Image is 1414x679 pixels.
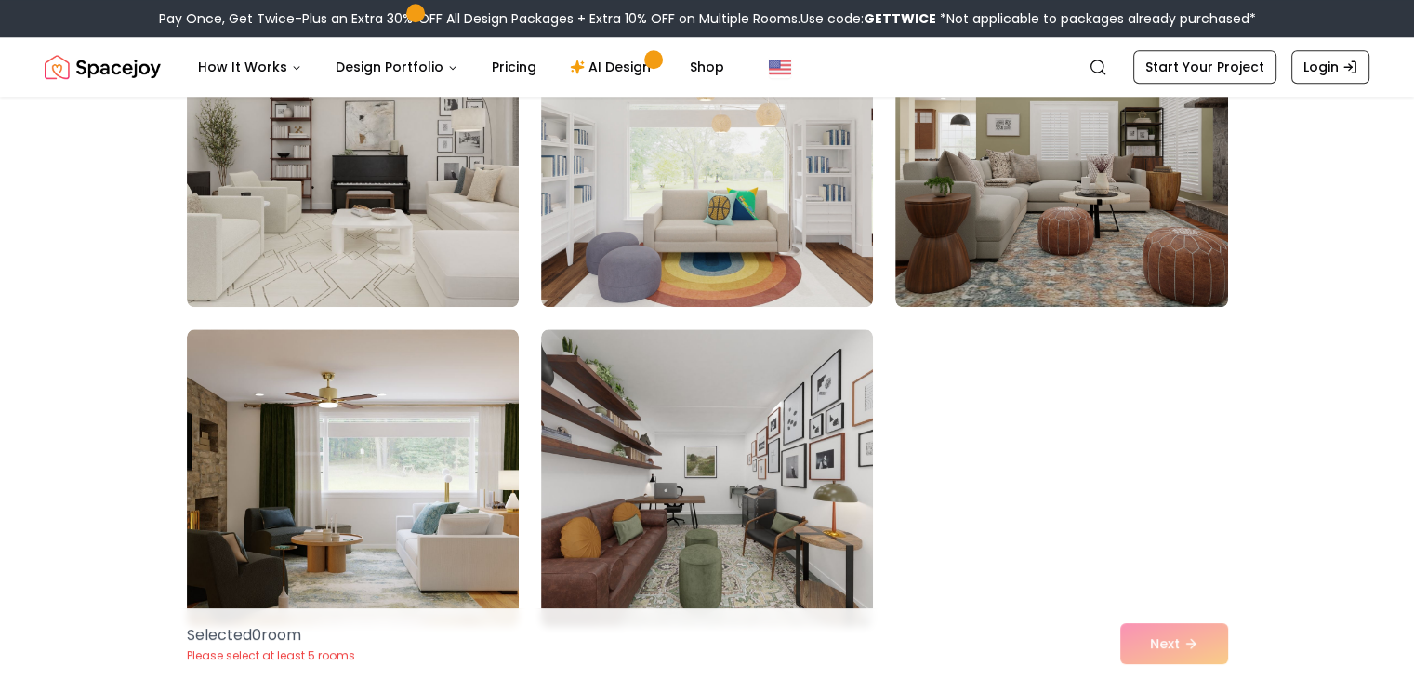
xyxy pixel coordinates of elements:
[1133,50,1276,84] a: Start Your Project
[187,9,519,307] img: Room room-16
[45,48,161,86] img: Spacejoy Logo
[675,48,739,86] a: Shop
[187,329,519,627] img: Room room-19
[1291,50,1369,84] a: Login
[45,48,161,86] a: Spacejoy
[800,9,936,28] span: Use code:
[183,48,317,86] button: How It Works
[541,329,873,627] img: Room room-20
[936,9,1256,28] span: *Not applicable to packages already purchased*
[187,624,355,646] p: Selected 0 room
[895,9,1227,307] img: Room room-18
[541,9,873,307] img: Room room-17
[864,9,936,28] b: GETTWICE
[477,48,551,86] a: Pricing
[183,48,739,86] nav: Main
[159,9,1256,28] div: Pay Once, Get Twice-Plus an Extra 30% OFF All Design Packages + Extra 10% OFF on Multiple Rooms.
[769,56,791,78] img: United States
[321,48,473,86] button: Design Portfolio
[187,648,355,663] p: Please select at least 5 rooms
[555,48,671,86] a: AI Design
[45,37,1369,97] nav: Global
